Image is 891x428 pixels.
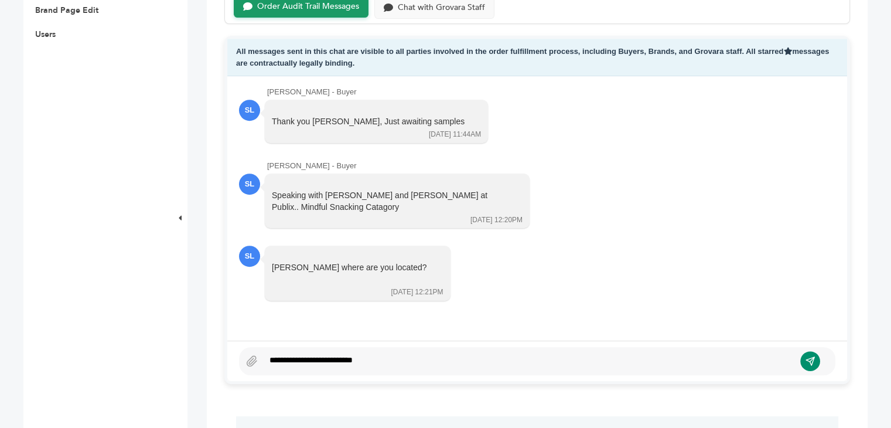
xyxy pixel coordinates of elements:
div: Order Audit Trail Messages [257,2,359,12]
div: Speaking with [PERSON_NAME] and [PERSON_NAME] at Publix.. Mindful Snacking Catagory [272,190,506,213]
div: [DATE] 12:21PM [391,287,443,297]
div: Chat with Grovara Staff [398,3,485,13]
div: [PERSON_NAME] - Buyer [267,87,835,97]
div: SL [239,246,260,267]
a: Brand Page Edit [35,5,98,16]
div: SL [239,100,260,121]
div: [PERSON_NAME] - Buyer [267,161,835,171]
div: [DATE] 12:20PM [470,215,523,225]
div: [PERSON_NAME] where are you located? [272,262,427,285]
a: Users [35,29,56,40]
div: Thank you [PERSON_NAME], Just awaiting samples [272,116,465,128]
div: [DATE] 11:44AM [429,130,481,140]
div: SL [239,174,260,195]
div: All messages sent in this chat are visible to all parties involved in the order fulfillment proce... [227,39,847,76]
